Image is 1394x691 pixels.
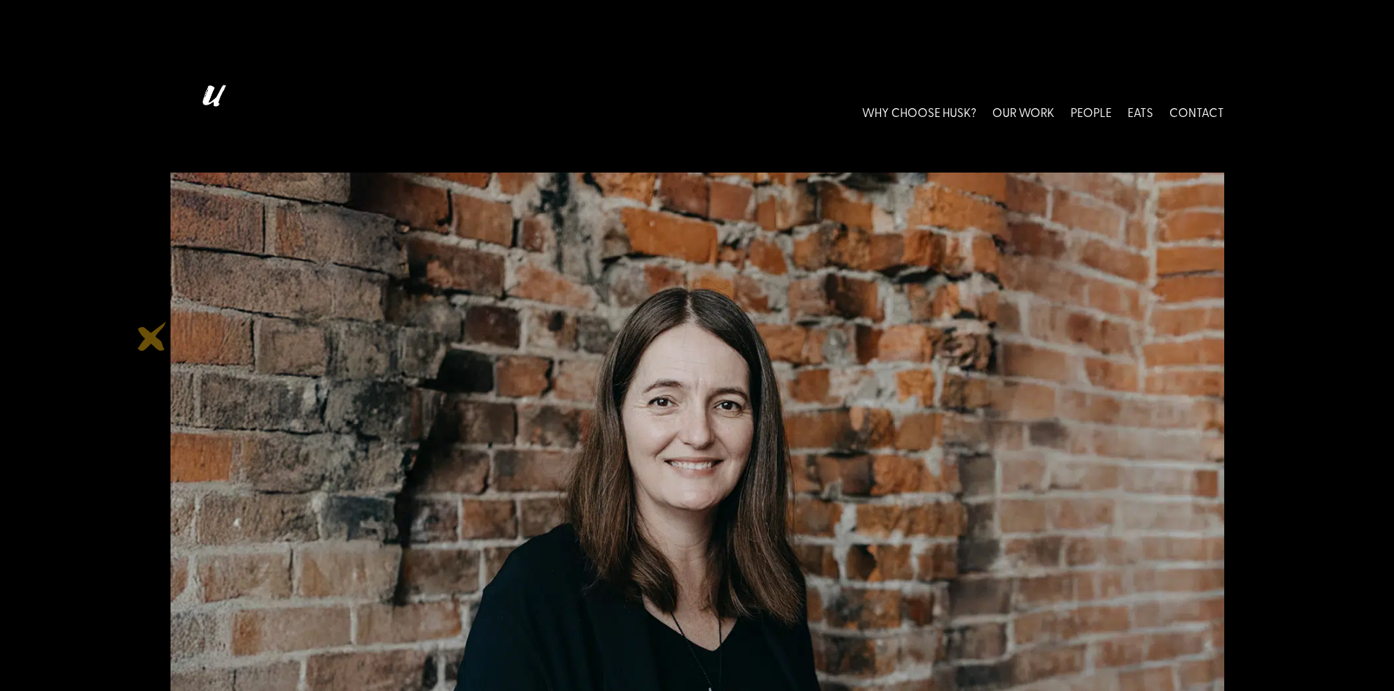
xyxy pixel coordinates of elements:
a: CONTACT [1169,79,1224,144]
a: PEOPLE [1071,79,1112,144]
a: WHY CHOOSE HUSK? [862,79,976,144]
img: Husk logo [170,79,251,144]
a: EATS [1128,79,1153,144]
a: OUR WORK [992,79,1054,144]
